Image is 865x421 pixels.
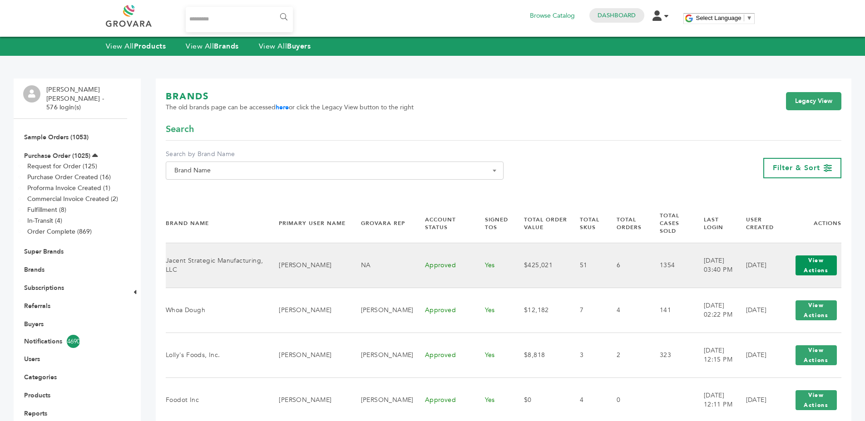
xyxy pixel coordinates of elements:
td: [PERSON_NAME] [350,333,414,377]
img: profile.png [23,85,40,103]
td: 7 [568,288,605,333]
th: Account Status [414,204,474,243]
th: Primary User Name [267,204,349,243]
td: $12,182 [513,288,568,333]
span: Brand Name [166,162,504,180]
span: 4690 [67,335,80,348]
th: Last Login [692,204,735,243]
strong: Products [134,41,166,51]
strong: Buyers [287,41,311,51]
a: Legacy View [786,92,841,110]
a: Products [24,391,50,400]
td: Whoa Dough [166,288,267,333]
th: Total SKUs [568,204,605,243]
input: Search... [186,7,293,32]
a: Notifications4690 [24,335,117,348]
td: [DATE] [735,288,780,333]
td: [PERSON_NAME] [350,288,414,333]
a: Order Complete (869) [27,227,92,236]
a: In-Transit (4) [27,216,62,225]
td: [DATE] [735,333,780,377]
a: Users [24,355,40,363]
a: Dashboard [598,11,636,20]
a: here [276,103,289,112]
a: View AllBuyers [259,41,311,51]
td: Yes [474,288,513,333]
strong: Brands [214,41,238,51]
a: Referrals [24,302,50,310]
td: 4 [605,288,649,333]
a: Purchase Order Created (16) [27,173,111,181]
a: Super Brands [24,247,64,256]
button: View Actions [796,345,837,365]
button: View Actions [796,255,837,275]
a: Select Language​ [696,15,752,21]
button: View Actions [796,300,837,320]
a: Fulfillment (8) [27,206,66,214]
a: Sample Orders (1053) [24,133,89,142]
th: Actions [780,204,841,243]
td: 323 [648,333,692,377]
span: ▼ [746,15,752,21]
span: Brand Name [171,164,499,177]
td: [DATE] 03:40 PM [692,243,735,288]
td: 3 [568,333,605,377]
a: View AllBrands [186,41,239,51]
td: [PERSON_NAME] [267,288,349,333]
td: [PERSON_NAME] [267,333,349,377]
td: $425,021 [513,243,568,288]
a: Commercial Invoice Created (2) [27,195,118,203]
a: View AllProducts [106,41,166,51]
td: 1354 [648,243,692,288]
a: Proforma Invoice Created (1) [27,184,110,192]
a: Request for Order (125) [27,162,97,171]
td: Approved [414,243,474,288]
th: Total Order Value [513,204,568,243]
a: Subscriptions [24,284,64,292]
td: Yes [474,333,513,377]
td: $8,818 [513,333,568,377]
td: Approved [414,288,474,333]
td: NA [350,243,414,288]
th: Grovara Rep [350,204,414,243]
a: Purchase Order (1025) [24,152,90,160]
th: Signed TOS [474,204,513,243]
span: The old brands page can be accessed or click the Legacy View button to the right [166,103,414,112]
td: 51 [568,243,605,288]
a: Reports [24,409,47,418]
h1: BRANDS [166,90,414,103]
a: Brands [24,265,44,274]
td: [DATE] [735,243,780,288]
th: Brand Name [166,204,267,243]
td: Yes [474,243,513,288]
th: Total Orders [605,204,649,243]
td: Jacent Strategic Manufacturing, LLC [166,243,267,288]
a: Browse Catalog [530,11,575,21]
li: [PERSON_NAME] [PERSON_NAME] - 576 login(s) [46,85,125,112]
td: 6 [605,243,649,288]
a: Categories [24,373,57,382]
span: Search [166,123,194,136]
td: Approved [414,333,474,377]
span: Filter & Sort [773,163,820,173]
td: [PERSON_NAME] [267,243,349,288]
td: [DATE] 02:22 PM [692,288,735,333]
td: Lolly's Foods, Inc. [166,333,267,377]
label: Search by Brand Name [166,150,504,159]
th: Total Cases Sold [648,204,692,243]
td: [DATE] 12:15 PM [692,333,735,377]
span: Select Language [696,15,741,21]
a: Buyers [24,320,44,328]
th: User Created [735,204,780,243]
td: 141 [648,288,692,333]
td: 2 [605,333,649,377]
button: View Actions [796,390,837,410]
